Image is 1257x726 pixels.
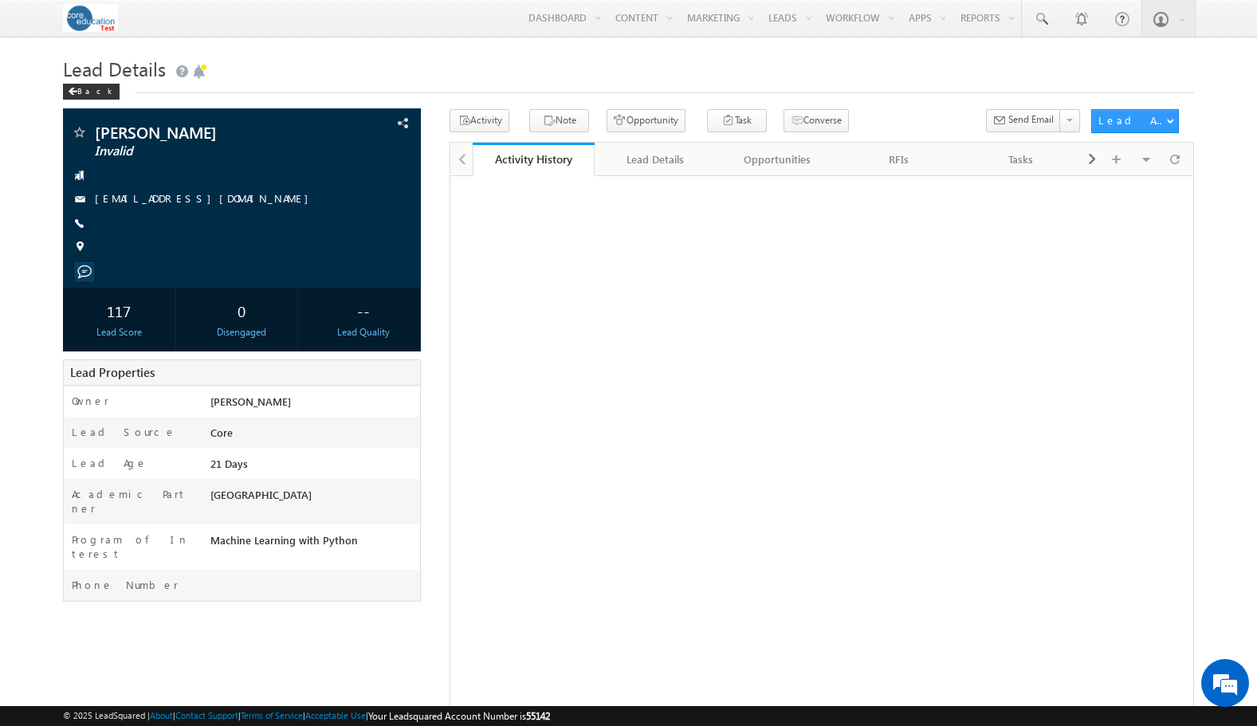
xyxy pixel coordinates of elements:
[63,83,128,96] a: Back
[189,296,293,325] div: 0
[1091,109,1179,133] button: Lead Actions
[95,143,317,159] span: Invalid
[70,364,155,380] span: Lead Properties
[206,487,420,509] div: [GEOGRAPHIC_DATA]
[607,150,702,169] div: Lead Details
[784,109,849,132] button: Converse
[473,143,595,176] a: Activity History
[72,394,109,408] label: Owner
[175,710,238,720] a: Contact Support
[67,296,171,325] div: 117
[707,109,767,132] button: Task
[72,578,179,592] label: Phone Number
[851,150,946,169] div: RFIs
[72,425,176,439] label: Lead Source
[63,4,118,32] img: Custom Logo
[206,425,420,447] div: Core
[206,456,420,478] div: 21 Days
[485,151,583,167] div: Activity History
[839,143,960,176] a: RFIs
[607,109,685,132] button: Opportunity
[973,150,1068,169] div: Tasks
[312,325,416,339] div: Lead Quality
[72,456,147,470] label: Lead Age
[312,296,416,325] div: --
[1008,112,1054,127] span: Send Email
[63,56,166,81] span: Lead Details
[63,84,120,100] div: Back
[1098,113,1166,128] div: Lead Actions
[729,150,824,169] div: Opportunities
[95,191,316,205] a: [EMAIL_ADDRESS][DOMAIN_NAME]
[189,325,293,339] div: Disengaged
[450,109,509,132] button: Activity
[717,143,839,176] a: Opportunities
[150,710,173,720] a: About
[72,532,193,561] label: Program of Interest
[67,325,171,339] div: Lead Score
[368,710,550,722] span: Your Leadsquared Account Number is
[595,143,717,176] a: Lead Details
[960,143,1082,176] a: Tasks
[210,394,291,408] span: [PERSON_NAME]
[986,109,1061,132] button: Send Email
[241,710,303,720] a: Terms of Service
[206,532,420,555] div: Machine Learning with Python
[305,710,366,720] a: Acceptable Use
[95,124,317,140] span: [PERSON_NAME]
[529,109,589,132] button: Note
[526,710,550,722] span: 55142
[63,708,550,724] span: © 2025 LeadSquared | | | | |
[72,487,193,516] label: Academic Partner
